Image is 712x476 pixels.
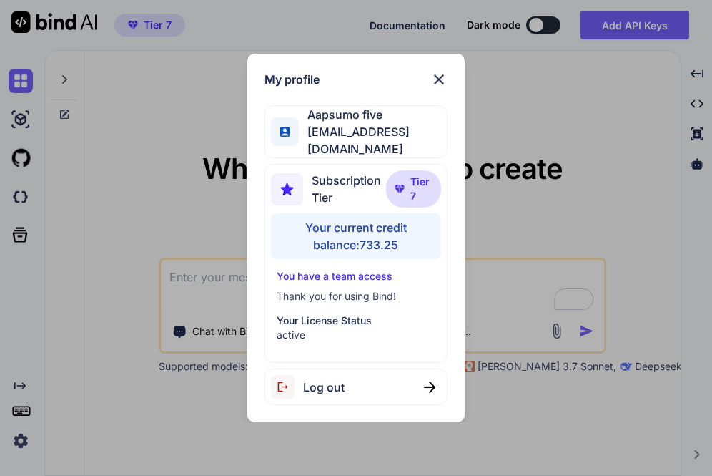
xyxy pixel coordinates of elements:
span: Subscription Tier [312,172,387,206]
p: You have a team access [277,269,435,283]
img: logout [271,375,303,399]
span: Log out [303,379,345,396]
span: [EMAIL_ADDRESS][DOMAIN_NAME] [299,123,447,157]
span: Tier 7 [410,175,432,203]
p: active [277,328,435,342]
h1: My profile [264,71,320,88]
div: Your current credit balance: 733.25 [271,213,441,259]
img: premium [395,185,405,193]
img: close [424,382,435,393]
span: Aapsumo five [299,106,447,123]
p: Your License Status [277,314,435,328]
img: close [430,71,448,88]
p: Thank you for using Bind! [277,289,435,303]
img: subscription [271,173,303,205]
img: profile [280,127,290,136]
